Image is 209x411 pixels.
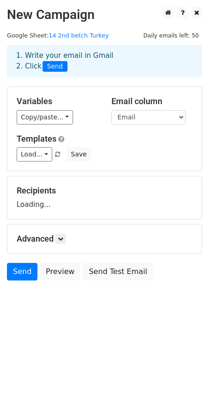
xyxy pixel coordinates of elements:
small: Google Sheet: [7,32,109,39]
a: Copy/paste... [17,110,73,125]
h5: Recipients [17,186,192,196]
a: Daily emails left: 50 [140,32,202,39]
a: Preview [40,263,80,280]
a: Send Test Email [83,263,153,280]
span: Send [43,61,68,72]
a: 14 2nd betch Turkey [49,32,109,39]
a: Send [7,263,37,280]
h5: Advanced [17,234,192,244]
div: Loading... [17,186,192,210]
a: Load... [17,147,52,162]
h5: Variables [17,96,98,106]
span: Daily emails left: 50 [140,31,202,41]
div: 1. Write your email in Gmail 2. Click [9,50,200,72]
a: Templates [17,134,56,143]
h2: New Campaign [7,7,202,23]
h5: Email column [111,96,192,106]
button: Save [67,147,91,162]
